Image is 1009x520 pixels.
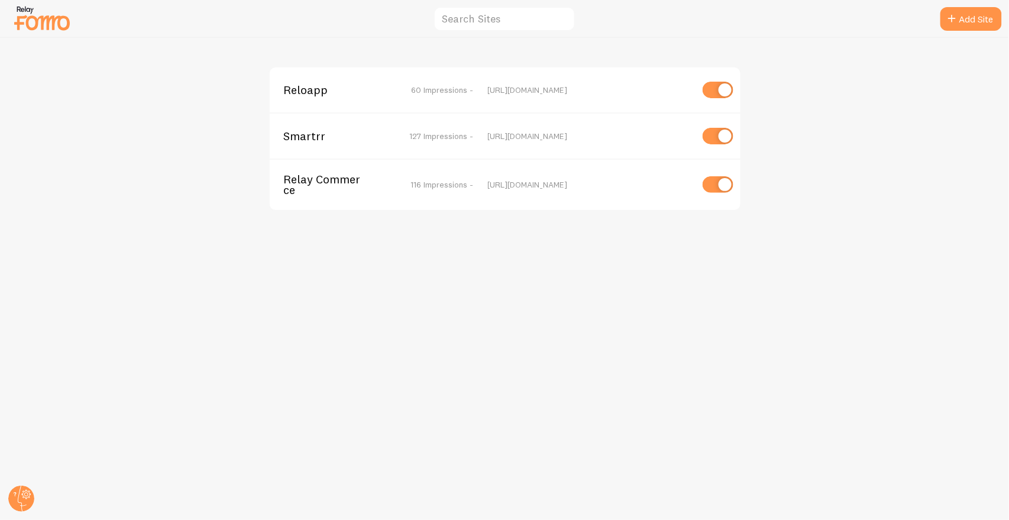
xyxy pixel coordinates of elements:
div: [URL][DOMAIN_NAME] [488,131,692,141]
span: 60 Impressions - [412,85,474,95]
img: fomo-relay-logo-orange.svg [12,3,72,33]
span: Reloapp [284,85,379,95]
span: Smartrr [284,131,379,141]
span: 127 Impressions - [410,131,474,141]
div: [URL][DOMAIN_NAME] [488,179,692,190]
span: 116 Impressions - [411,179,474,190]
span: Relay Commerce [284,174,379,196]
div: [URL][DOMAIN_NAME] [488,85,692,95]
